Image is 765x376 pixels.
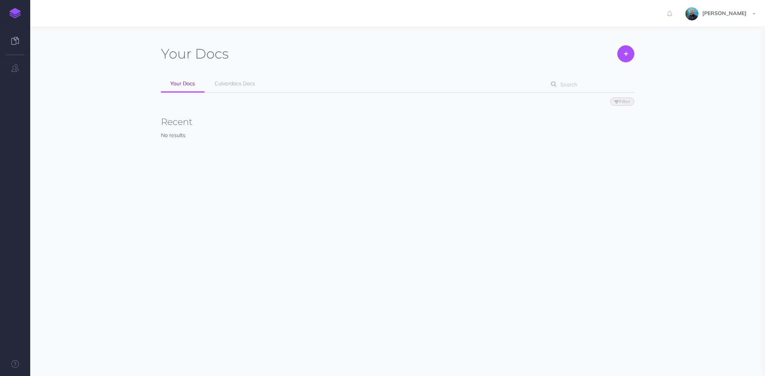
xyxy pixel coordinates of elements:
h3: Recent [161,117,634,127]
span: Your [161,45,192,62]
a: Culverdocs Docs [205,76,264,92]
p: No results [161,131,634,139]
h1: Docs [161,45,229,62]
button: Filter [610,97,634,106]
span: Your Docs [170,80,195,87]
input: Search [558,78,623,91]
span: [PERSON_NAME] [699,10,750,17]
img: 925838e575eb33ea1a1ca055db7b09b0.jpg [685,7,699,20]
a: Your Docs [161,76,204,92]
span: Culverdocs Docs [215,80,255,87]
img: logo-mark.svg [9,8,21,18]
